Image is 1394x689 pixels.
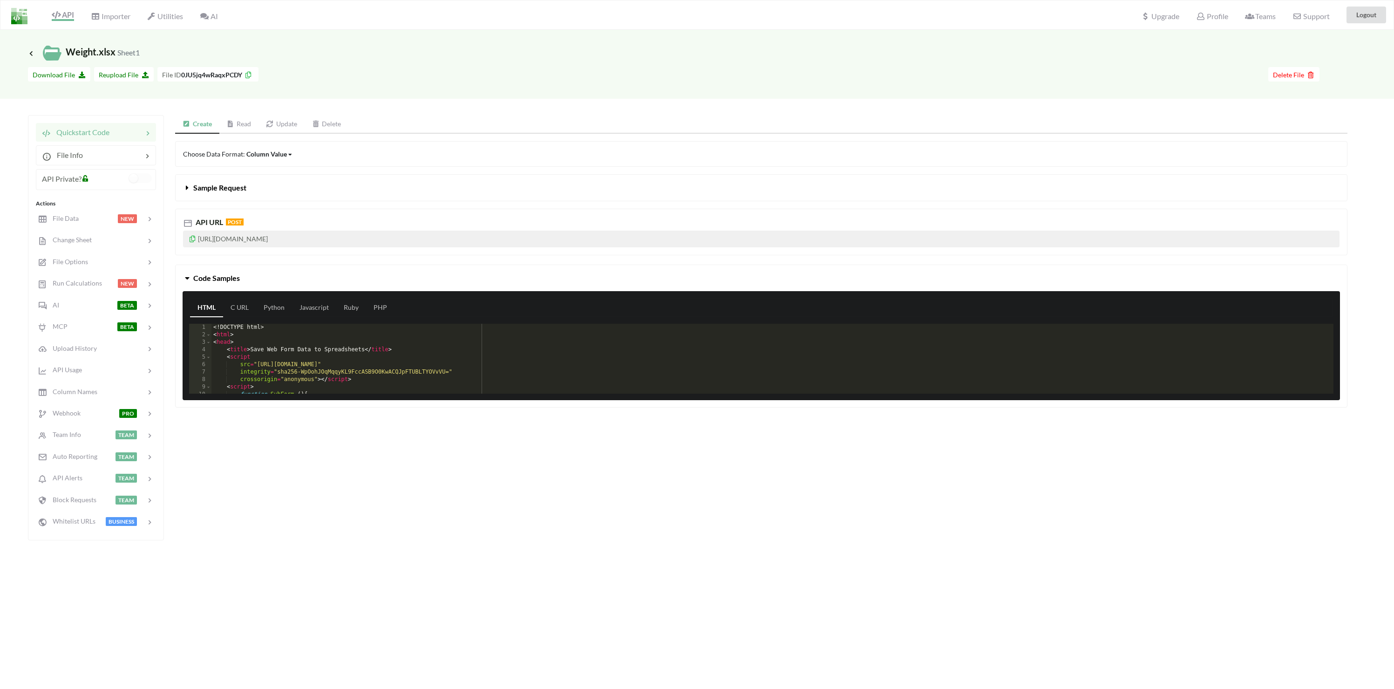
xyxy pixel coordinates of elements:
a: Delete [305,115,349,134]
div: Column Value [246,149,287,159]
span: Support [1292,13,1329,20]
button: Code Samples [176,265,1347,291]
span: File ID [162,71,181,79]
div: 1 [189,324,211,331]
span: Profile [1196,12,1228,20]
span: POST [226,218,244,225]
span: API Private? [42,174,82,183]
div: 2 [189,331,211,339]
a: PHP [366,299,394,317]
a: C URL [223,299,256,317]
span: Weight.xlsx [28,46,140,57]
div: 3 [189,339,211,346]
span: Choose Data Format: [183,150,293,158]
span: Teams [1245,12,1276,20]
a: HTML [190,299,223,317]
span: Utilities [147,12,183,20]
span: PRO [119,409,137,418]
span: File Info [51,150,83,159]
span: API Alerts [47,474,82,482]
span: Auto Reporting [47,452,97,460]
div: 4 [189,346,211,354]
span: Whitelist URLs [47,517,95,525]
div: 5 [189,354,211,361]
span: TEAM [116,452,137,461]
div: 7 [189,368,211,376]
button: Logout [1346,7,1386,23]
span: TEAM [116,430,137,439]
span: File Options [47,258,88,266]
span: BETA [117,322,137,331]
a: Ruby [336,299,366,317]
span: Upgrade [1141,13,1179,20]
button: Sample Request [176,175,1347,201]
span: Team Info [47,430,81,438]
span: API URL [194,218,223,226]
span: Run Calculations [47,279,102,287]
span: Download File [33,71,86,79]
div: 10 [189,391,211,398]
span: TEAM [116,474,137,483]
span: BETA [117,301,137,310]
span: Block Requests [47,496,96,504]
span: AI [47,301,59,309]
span: NEW [118,214,137,223]
p: [URL][DOMAIN_NAME] [183,231,1340,247]
span: Upload History [47,344,97,352]
button: Download File [28,67,90,82]
a: Create [175,115,219,134]
a: Update [258,115,305,134]
div: 6 [189,361,211,368]
span: Delete File [1273,71,1315,79]
img: /static/media/localFileIcon.eab6d1cc.svg [43,44,61,62]
b: 0JU5jq4wRaqxPCDY [181,71,242,79]
div: Actions [36,199,156,208]
div: 9 [189,383,211,391]
span: AI [200,12,218,20]
span: API Usage [47,366,82,374]
span: BUSINESS [106,517,137,526]
span: Importer [91,12,130,20]
button: Delete File [1268,67,1319,82]
span: Change Sheet [47,236,92,244]
a: Javascript [292,299,336,317]
span: MCP [47,322,68,330]
span: Code Samples [193,273,240,282]
span: TEAM [116,496,137,505]
span: Reupload File [99,71,149,79]
img: LogoIcon.png [11,8,27,24]
a: Python [256,299,292,317]
button: Reupload File [94,67,154,82]
a: Read [219,115,259,134]
span: API [52,10,74,19]
span: File Data [47,214,79,222]
span: Webhook [47,409,81,417]
span: Column Names [47,388,97,396]
div: 8 [189,376,211,383]
span: Quickstart Code [51,128,109,136]
span: Sample Request [193,183,246,192]
span: NEW [118,279,137,288]
small: Sheet1 [117,48,140,57]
